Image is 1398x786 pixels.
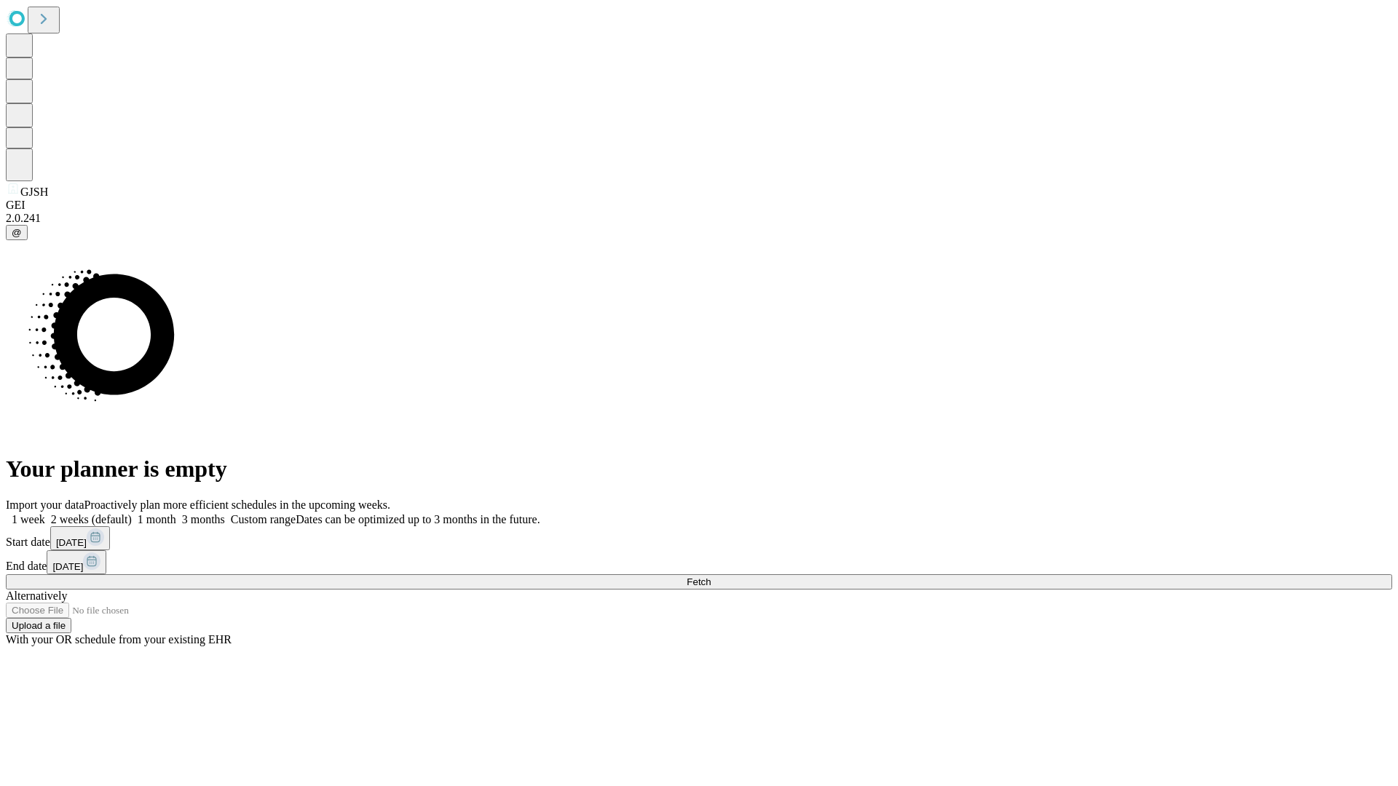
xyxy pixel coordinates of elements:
span: Dates can be optimized up to 3 months in the future. [296,513,540,525]
h1: Your planner is empty [6,456,1392,483]
button: [DATE] [47,550,106,574]
span: Custom range [231,513,296,525]
div: 2.0.241 [6,212,1392,225]
span: With your OR schedule from your existing EHR [6,633,232,646]
span: [DATE] [56,537,87,548]
span: Import your data [6,499,84,511]
button: [DATE] [50,526,110,550]
button: @ [6,225,28,240]
span: GJSH [20,186,48,198]
span: Alternatively [6,589,67,602]
span: 2 weeks (default) [51,513,132,525]
span: [DATE] [52,561,83,572]
div: GEI [6,199,1392,212]
div: Start date [6,526,1392,550]
div: End date [6,550,1392,574]
span: Proactively plan more efficient schedules in the upcoming weeks. [84,499,390,511]
span: 3 months [182,513,225,525]
span: 1 week [12,513,45,525]
span: 1 month [138,513,176,525]
button: Upload a file [6,618,71,633]
span: Fetch [687,576,711,587]
span: @ [12,227,22,238]
button: Fetch [6,574,1392,589]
